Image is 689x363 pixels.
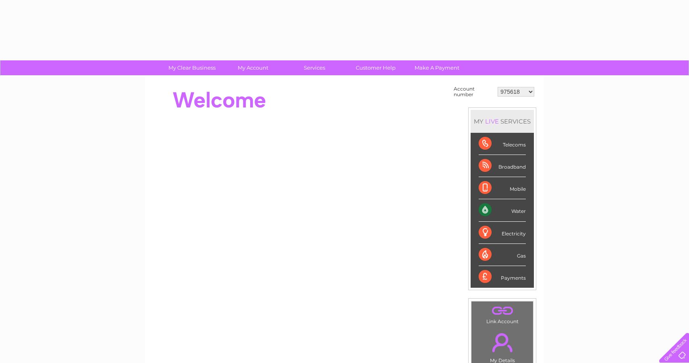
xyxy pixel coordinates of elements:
[220,60,286,75] a: My Account
[404,60,470,75] a: Make A Payment
[342,60,409,75] a: Customer Help
[471,301,533,326] td: Link Account
[473,303,531,318] a: .
[484,118,500,125] div: LIVE
[473,328,531,357] a: .
[159,60,225,75] a: My Clear Business
[479,177,526,199] div: Mobile
[479,266,526,288] div: Payments
[479,133,526,155] div: Telecoms
[479,244,526,266] div: Gas
[471,110,534,133] div: MY SERVICES
[452,84,496,99] td: Account number
[479,155,526,177] div: Broadband
[479,222,526,244] div: Electricity
[281,60,348,75] a: Services
[479,199,526,221] div: Water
